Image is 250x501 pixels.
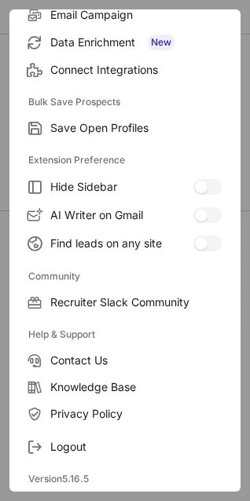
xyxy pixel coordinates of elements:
[9,201,241,229] label: AI Writer on Gmail
[9,2,241,28] label: Email Campaign
[28,90,222,115] label: Bulk Save Prospects
[9,57,241,83] label: Connect Integrations
[50,8,222,22] span: Email Campaign
[50,236,193,251] span: Find leads on any site
[9,374,241,400] label: Knowledge Base
[50,121,222,135] span: Save Open Profiles
[50,380,222,394] span: Knowledge Base
[148,35,175,50] span: New
[50,407,222,421] span: Privacy Policy
[9,28,241,57] label: Data Enrichment New
[9,347,241,374] label: Contact Us
[50,35,222,50] span: Data Enrichment
[28,322,222,347] label: Help & Support
[9,115,241,141] label: Save Open Profiles
[50,208,193,222] span: AI Writer on Gmail
[9,229,241,258] label: Find leads on any site
[9,173,241,201] label: Hide Sidebar
[9,400,241,427] label: Privacy Policy
[50,353,222,368] span: Contact Us
[9,466,241,492] div: Version 5.16.5
[9,433,241,460] label: Logout
[28,264,222,289] label: Community
[50,63,222,77] span: Connect Integrations
[50,180,193,194] span: Hide Sidebar
[9,289,241,316] label: Recruiter Slack Community
[50,440,222,454] span: Logout
[50,295,222,309] span: Recruiter Slack Community
[28,148,222,173] label: Extension Preference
